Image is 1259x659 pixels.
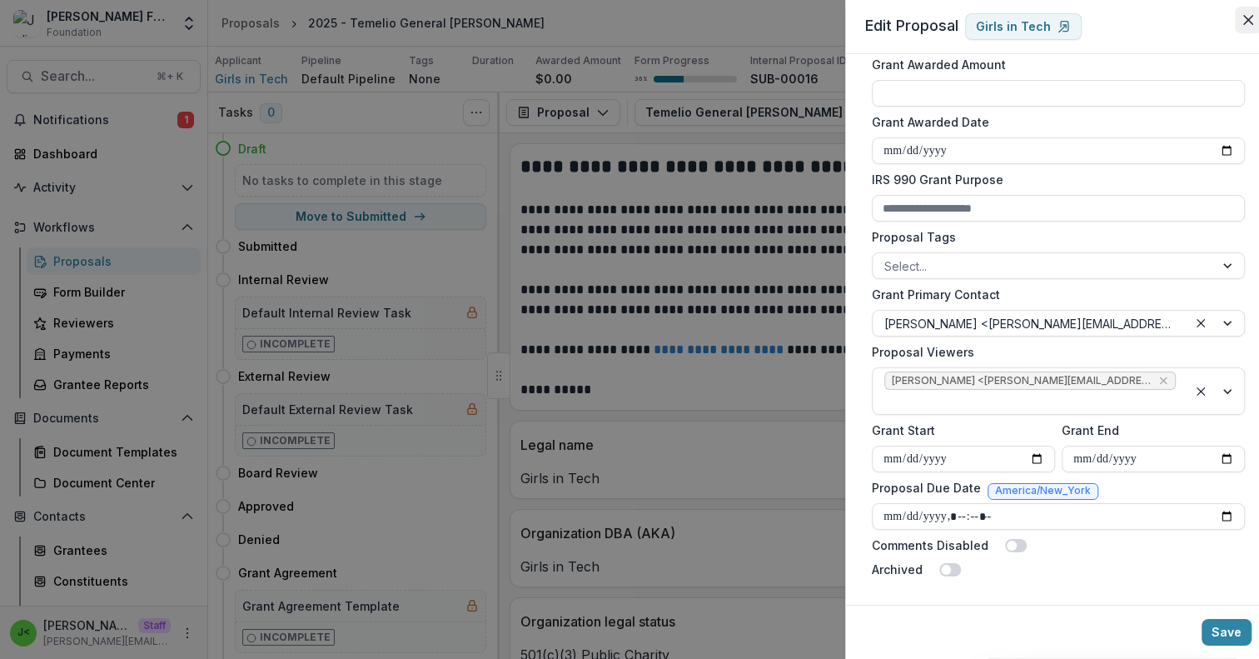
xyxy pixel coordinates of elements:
label: Proposal Viewers [872,343,1235,361]
label: Grant Start [872,422,1045,439]
button: Save [1202,619,1252,646]
label: Grant Awarded Amount [872,56,1235,73]
label: Archived [872,561,923,578]
div: Clear selected options [1191,313,1211,333]
label: Proposal Tags [872,228,1235,246]
label: Comments Disabled [872,537,988,554]
span: [PERSON_NAME] <[PERSON_NAME][EMAIL_ADDRESS][DOMAIN_NAME]> - [PERSON_NAME][EMAIL_ADDRESS][DOMAIN_N... [892,375,1152,387]
label: IRS 990 Grant Purpose [872,171,1235,188]
label: Grant Primary Contact [872,286,1235,303]
span: America/New_York [995,485,1091,497]
span: Edit Proposal [865,17,958,34]
p: Girls in Tech [976,20,1051,34]
div: Clear selected options [1191,382,1211,402]
label: Proposal Due Date [872,479,981,497]
div: Remove Julie <julie@trytemelio.com> - julie@trytemelio.com [1157,372,1170,389]
label: Grant Awarded Date [872,113,1235,131]
a: Girls in Tech [965,13,1082,40]
label: Grant End [1062,422,1235,439]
